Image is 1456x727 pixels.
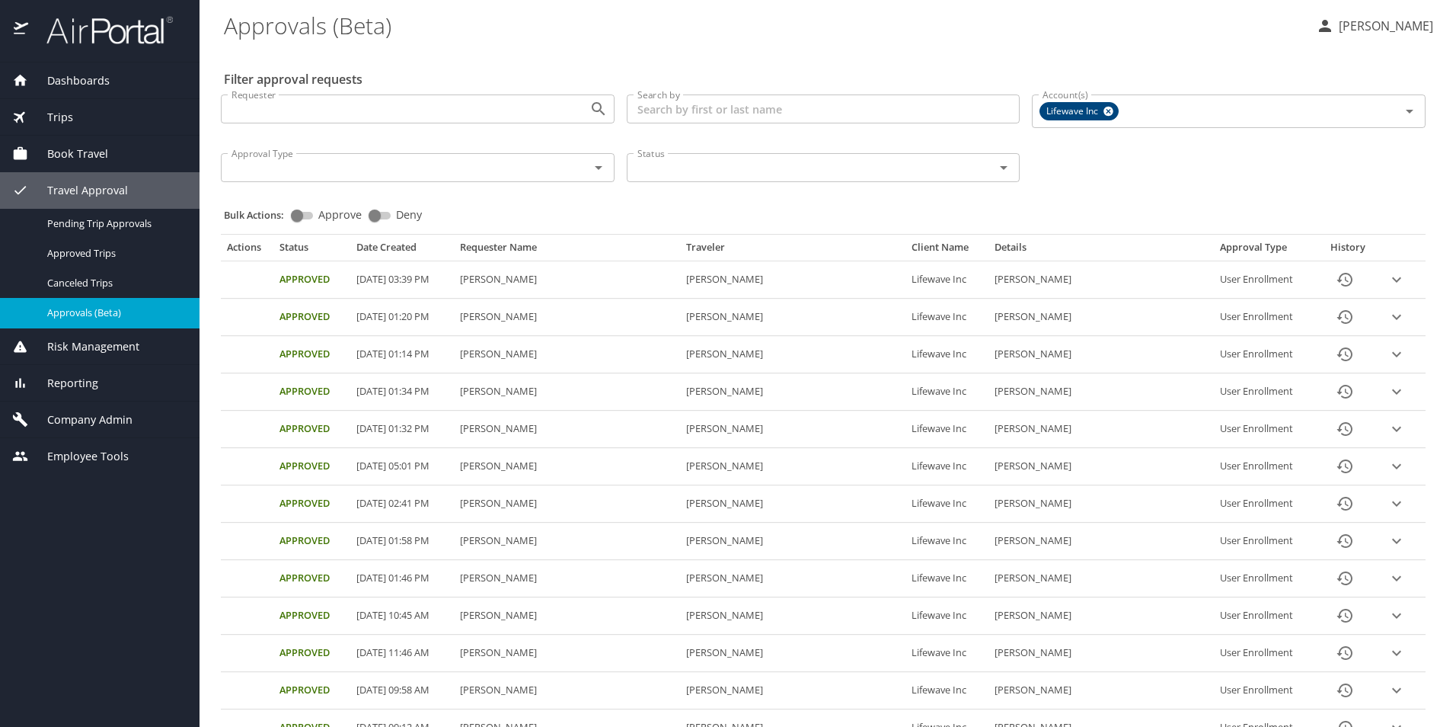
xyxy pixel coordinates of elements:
[680,448,906,485] td: [PERSON_NAME]
[988,560,1215,597] td: [PERSON_NAME]
[1334,17,1433,35] p: [PERSON_NAME]
[1385,306,1408,328] button: expand row
[273,299,351,336] td: Approved
[28,338,139,355] span: Risk Management
[1327,485,1363,522] button: History
[1214,241,1317,261] th: Approval Type
[905,299,988,336] td: Lifewave Inc
[30,15,173,45] img: airportal-logo.png
[273,635,351,672] td: Approved
[905,560,988,597] td: Lifewave Inc
[224,2,1304,49] h1: Approvals (Beta)
[905,448,988,485] td: Lifewave Inc
[28,109,73,126] span: Trips
[1327,560,1363,597] button: History
[988,523,1215,560] td: [PERSON_NAME]
[680,299,906,336] td: [PERSON_NAME]
[14,15,30,45] img: icon-airportal.png
[273,597,351,635] td: Approved
[1327,448,1363,485] button: History
[47,216,181,231] span: Pending Trip Approvals
[28,72,110,89] span: Dashboards
[350,261,453,299] td: [DATE] 03:39 PM
[273,672,351,709] td: Approved
[350,299,453,336] td: [DATE] 01:20 PM
[28,412,133,428] span: Company Admin
[1385,530,1408,552] button: expand row
[680,672,906,709] td: [PERSON_NAME]
[47,276,181,290] span: Canceled Trips
[47,306,181,320] span: Approvals (Beta)
[1385,679,1408,702] button: expand row
[680,635,906,672] td: [PERSON_NAME]
[1327,261,1363,298] button: History
[988,635,1215,672] td: [PERSON_NAME]
[273,523,351,560] td: Approved
[905,336,988,373] td: Lifewave Inc
[221,241,273,261] th: Actions
[1385,380,1408,403] button: expand row
[454,672,680,709] td: [PERSON_NAME]
[905,411,988,448] td: Lifewave Inc
[224,67,362,91] h2: Filter approval requests
[454,373,680,411] td: [PERSON_NAME]
[1385,418,1408,440] button: expand row
[905,523,988,560] td: Lifewave Inc
[350,336,453,373] td: [DATE] 01:14 PM
[1214,485,1317,523] td: User Enrollment
[28,375,98,392] span: Reporting
[905,485,988,523] td: Lifewave Inc
[1214,411,1317,448] td: User Enrollment
[1310,12,1439,40] button: [PERSON_NAME]
[273,411,351,448] td: Approved
[273,485,351,523] td: Approved
[988,672,1215,709] td: [PERSON_NAME]
[905,635,988,672] td: Lifewave Inc
[993,157,1014,178] button: Open
[1327,299,1363,335] button: History
[1214,299,1317,336] td: User Enrollment
[680,411,906,448] td: [PERSON_NAME]
[1327,523,1363,559] button: History
[680,597,906,635] td: [PERSON_NAME]
[1327,597,1363,634] button: History
[1214,448,1317,485] td: User Enrollment
[28,182,128,199] span: Travel Approval
[905,241,988,261] th: Client Name
[454,336,680,373] td: [PERSON_NAME]
[1385,268,1408,291] button: expand row
[988,448,1215,485] td: [PERSON_NAME]
[988,373,1215,411] td: [PERSON_NAME]
[350,523,453,560] td: [DATE] 01:58 PM
[454,241,680,261] th: Requester Name
[1399,101,1420,122] button: Open
[1385,604,1408,627] button: expand row
[1385,455,1408,478] button: expand row
[905,672,988,709] td: Lifewave Inc
[1327,672,1363,709] button: History
[273,448,351,485] td: Approved
[350,635,453,672] td: [DATE] 11:46 AM
[1040,104,1107,120] span: Lifewave Inc
[454,299,680,336] td: [PERSON_NAME]
[1385,567,1408,590] button: expand row
[680,241,906,261] th: Traveler
[350,672,453,709] td: [DATE] 09:58 AM
[350,373,453,411] td: [DATE] 01:34 PM
[1214,373,1317,411] td: User Enrollment
[988,241,1215,261] th: Details
[905,597,988,635] td: Lifewave Inc
[454,560,680,597] td: [PERSON_NAME]
[28,448,129,465] span: Employee Tools
[988,336,1215,373] td: [PERSON_NAME]
[273,241,351,261] th: Status
[1385,642,1408,665] button: expand row
[454,411,680,448] td: [PERSON_NAME]
[350,485,453,523] td: [DATE] 02:41 PM
[680,373,906,411] td: [PERSON_NAME]
[905,261,988,299] td: Lifewave Inc
[454,261,680,299] td: [PERSON_NAME]
[273,560,351,597] td: Approved
[28,146,108,162] span: Book Travel
[454,597,680,635] td: [PERSON_NAME]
